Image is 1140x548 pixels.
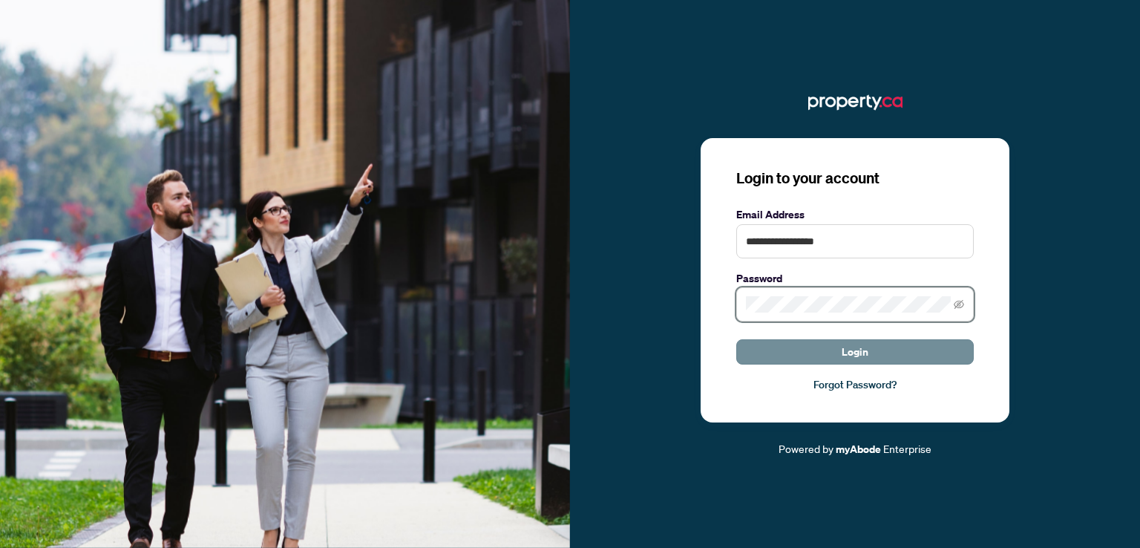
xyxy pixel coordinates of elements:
[836,441,881,457] a: myAbode
[736,206,974,223] label: Email Address
[842,340,868,364] span: Login
[736,270,974,287] label: Password
[736,339,974,365] button: Login
[736,376,974,393] a: Forgot Password?
[736,168,974,189] h3: Login to your account
[954,299,964,310] span: eye-invisible
[883,442,931,455] span: Enterprise
[808,91,902,114] img: ma-logo
[779,442,833,455] span: Powered by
